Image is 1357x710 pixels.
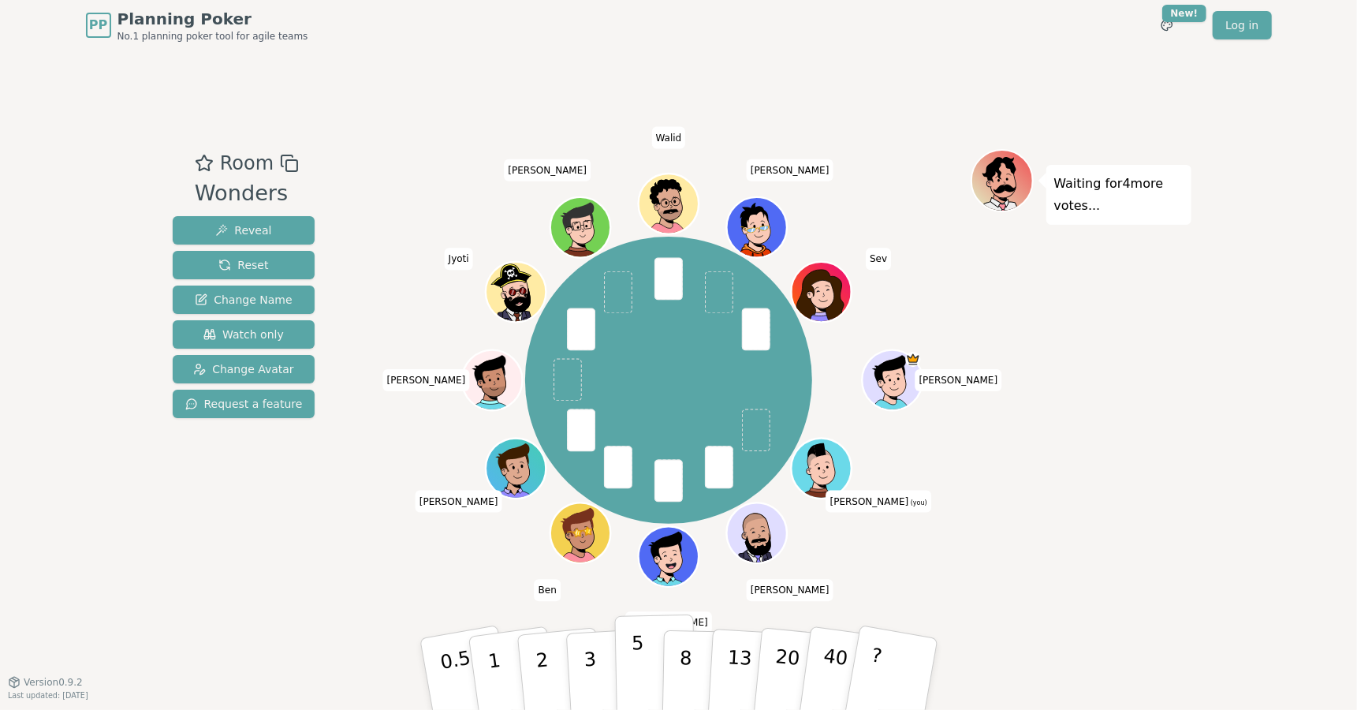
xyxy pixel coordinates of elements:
span: Change Name [195,292,292,308]
span: Click to change your name [504,159,591,181]
span: Planning Poker [117,8,308,30]
button: Add as favourite [195,149,214,177]
span: Click to change your name [747,579,833,601]
span: Click to change your name [416,491,502,513]
span: Click to change your name [535,579,561,601]
span: (you) [908,499,927,506]
span: Click to change your name [826,491,931,513]
span: Click to change your name [652,126,686,148]
span: Change Avatar [193,361,294,377]
span: Reveal [215,222,271,238]
span: Julin Patel is the host [905,352,920,367]
button: Change Name [173,286,315,314]
button: Request a feature [173,390,315,418]
p: Waiting for 4 more votes... [1054,173,1184,217]
a: Log in [1213,11,1271,39]
div: New! [1162,5,1207,22]
span: Click to change your name [445,248,473,270]
a: PPPlanning PokerNo.1 planning poker tool for agile teams [86,8,308,43]
button: Click to change your avatar [793,440,850,497]
span: Last updated: [DATE] [8,691,88,700]
button: Reveal [173,216,315,245]
span: PP [89,16,107,35]
div: Wonders [195,177,299,210]
button: New! [1153,11,1181,39]
span: Version 0.9.2 [24,676,83,689]
button: Version0.9.2 [8,676,83,689]
button: Reset [173,251,315,279]
span: Click to change your name [915,369,1002,391]
span: Click to change your name [625,611,712,633]
button: Change Avatar [173,355,315,383]
button: Watch only [173,320,315,349]
span: Watch only [203,327,284,342]
span: No.1 planning poker tool for agile teams [117,30,308,43]
span: Reset [218,257,268,273]
span: Click to change your name [383,369,470,391]
span: Click to change your name [747,159,833,181]
span: Room [220,149,274,177]
span: Request a feature [185,396,303,412]
span: Click to change your name [866,248,891,270]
